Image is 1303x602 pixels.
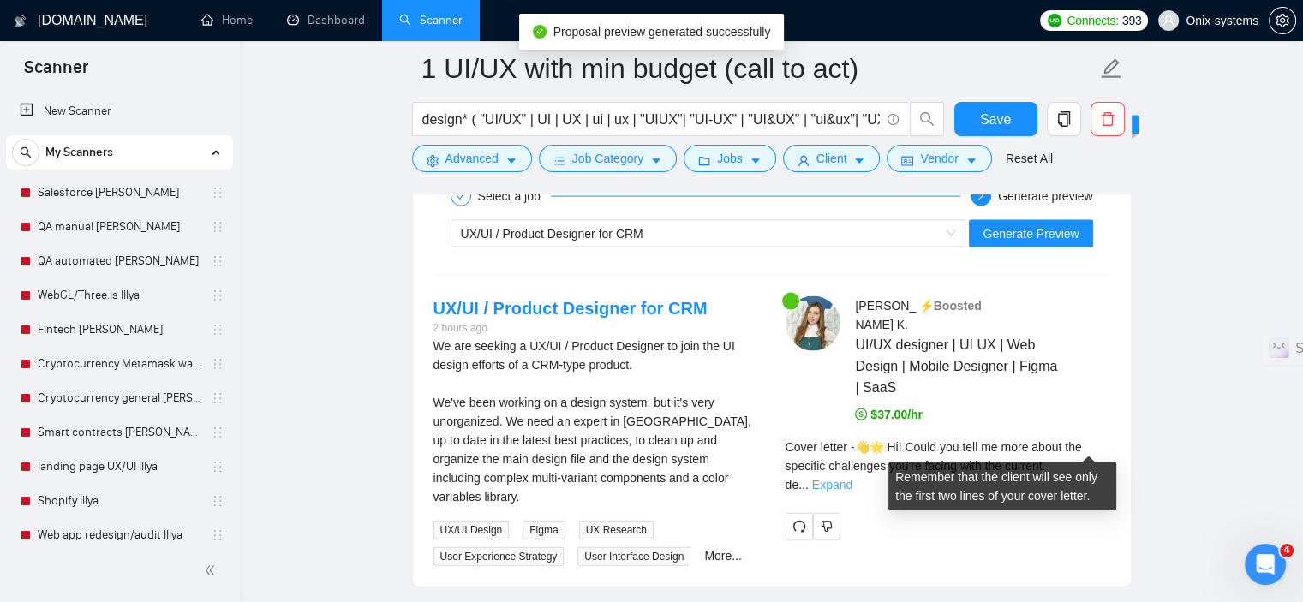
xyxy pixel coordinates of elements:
span: user [798,154,810,167]
span: bars [553,154,565,167]
a: Cryptocurrency general [PERSON_NAME] [38,381,200,415]
span: holder [211,357,224,371]
li: New Scanner [6,94,233,128]
a: dashboardDashboard [287,13,365,27]
span: Figma [523,521,565,539]
span: User Experience Strategy [433,547,565,566]
span: holder [211,254,224,268]
span: search [13,146,39,158]
span: copy [1048,111,1080,127]
span: edit [1100,57,1122,80]
a: landing page UX/UI Illya [38,450,200,484]
a: QA manual [PERSON_NAME] [38,210,200,244]
span: check [456,191,466,201]
span: holder [211,494,224,508]
span: holder [211,460,224,474]
span: ... [798,478,809,492]
button: barsJob Categorycaret-down [539,145,677,172]
span: UX/UI Design [433,521,510,539]
span: check-circle [533,25,547,39]
span: caret-down [505,154,517,167]
span: Scanner [10,55,102,91]
span: Job Category [572,149,643,168]
span: holder [211,323,224,337]
div: 2 hours ago [433,320,708,337]
span: dollar [855,408,867,420]
span: user [1163,15,1174,27]
span: setting [427,154,439,167]
a: setting [1269,14,1296,27]
a: More... [704,549,742,563]
span: UX Research [579,521,654,539]
span: setting [1270,14,1295,27]
span: 393 [1122,11,1141,30]
button: settingAdvancedcaret-down [412,145,532,172]
iframe: Intercom live chat [1245,544,1286,585]
span: Vendor [920,149,958,168]
div: Generate preview [998,186,1093,206]
span: User Interface Design [577,547,690,566]
span: info-circle [888,114,899,125]
span: New [1107,118,1131,132]
a: New Scanner [20,94,219,128]
span: ⚡️Boosted [919,299,982,313]
span: Client [816,149,847,168]
span: Cover letter - 👋🌟 Hi! Could you tell me more about the specific challenges you're facing with the... [786,440,1082,492]
span: holder [211,391,224,405]
span: dislike [821,520,833,533]
button: search [910,102,944,136]
button: userClientcaret-down [783,145,881,172]
span: caret-down [650,154,662,167]
span: Generate Preview [983,224,1079,243]
input: Search Freelance Jobs... [422,109,880,130]
span: UX/UI / Product Designer for CRM [461,227,643,241]
span: Save [980,109,1011,130]
button: dislike [813,513,840,540]
button: redo [786,513,813,540]
span: search [911,111,943,127]
a: QA automated [PERSON_NAME] [38,244,200,278]
span: 4 [1280,544,1294,557]
span: idcard [901,154,913,167]
span: 2 [978,191,984,203]
a: Reset All [1006,149,1053,168]
span: folder [698,154,710,167]
a: Cryptocurrency Metamask wallet [PERSON_NAME] [38,347,200,381]
div: Remember that the client will see only the first two lines of your cover letter. [786,438,1110,494]
img: upwork-logo.png [1048,14,1061,27]
img: c1B_onntUkYyQTJiTfF5wppMq0-p1faSJsSaTHj8WBC-vUzsXmLFTWLOFR8axGXZIk [786,296,840,351]
span: delete [1091,111,1124,127]
a: Smart contracts [PERSON_NAME] [38,415,200,450]
span: caret-down [853,154,865,167]
a: Salesforce [PERSON_NAME] [38,176,200,210]
button: folderJobscaret-down [684,145,776,172]
a: Web app redesign/audit Illya [38,518,200,552]
input: Scanner name... [421,47,1097,90]
button: idcardVendorcaret-down [887,145,991,172]
button: setting [1269,7,1296,34]
span: caret-down [965,154,977,167]
span: double-left [204,562,221,579]
span: [PERSON_NAME] K . [855,299,916,331]
a: WebGL/Three.js Illya [38,278,200,313]
div: We are seeking a UX/UI / Product Designer to join the UI design efforts of a CRM-type product. We... [433,337,758,506]
a: homeHome [201,13,253,27]
a: searchScanner [399,13,463,27]
span: Proposal preview generated successfully [553,25,771,39]
span: holder [211,528,224,542]
button: Save [954,102,1037,136]
div: Select a job [478,186,551,206]
a: UX/UI / Product Designer for CRM [433,299,708,318]
a: Expand [812,478,852,492]
img: logo [15,8,27,35]
button: delete [1091,102,1125,136]
span: redo [786,520,812,533]
button: search [12,139,39,166]
a: Fintech [PERSON_NAME] [38,313,200,347]
span: My Scanners [45,135,113,170]
span: holder [211,289,224,302]
span: Connects: [1067,11,1118,30]
button: copy [1047,102,1081,136]
span: Jobs [717,149,743,168]
span: caret-down [750,154,762,167]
